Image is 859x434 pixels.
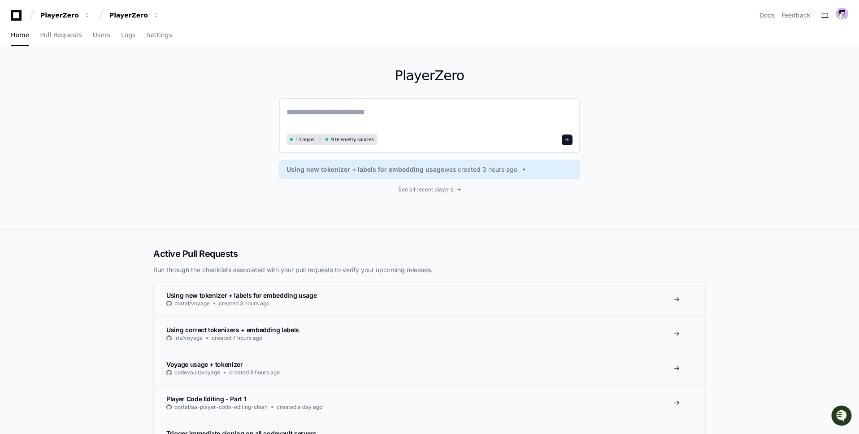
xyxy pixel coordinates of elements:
[109,11,148,20] div: PlayerZero
[63,94,108,101] a: Powered byPylon
[154,385,705,420] a: Player Code Editing - Part 1portal/aa-player-code-editing-cleancreated a day ago
[166,326,299,334] span: Using correct tokenizers + embedding labels
[106,7,163,23] button: PlayerZero
[174,404,268,411] span: portal/aa-player-code-editing-clean
[154,351,705,385] a: Voyage usage + tokenizercodevault/voyagecreated 8 hours ago
[93,25,110,46] a: Users
[9,67,25,83] img: 1756235613930-3d25f9e4-fa56-45dd-b3ad-e072dfbd1548
[286,165,444,174] span: Using new tokenizer + labels for embedding usage
[219,300,269,307] span: created 3 hours ago
[40,32,82,38] span: Pull Requests
[398,186,453,193] span: See all recent players
[279,68,580,84] h1: PlayerZero
[89,94,108,101] span: Pylon
[93,32,110,38] span: Users
[146,32,172,38] span: Settings
[174,300,210,307] span: portal/voyage
[277,404,322,411] span: created a day ago
[166,291,317,299] span: Using new tokenizer + labels for embedding usage
[836,8,848,20] img: avatar
[174,369,220,376] span: codevault/voyage
[286,165,573,174] a: Using new tokenizer + labels for embedding usagewas created 3 hours ago
[40,11,79,20] div: PlayerZero
[830,404,855,429] iframe: Open customer support
[154,316,705,351] a: Using correct tokenizers + embedding labelsiris/voyagecreated 7 hours ago
[166,395,246,403] span: Player Code Editing - Part 1
[30,76,113,83] div: We're available if you need us!
[30,67,147,76] div: Start new chat
[153,247,706,260] h2: Active Pull Requests
[11,25,29,46] a: Home
[229,369,280,376] span: created 8 hours ago
[9,9,27,27] img: PlayerZero
[154,282,705,316] a: Using new tokenizer + labels for embedding usageportal/voyagecreated 3 hours ago
[331,136,373,143] span: 9 telemetry sources
[9,36,163,50] div: Welcome
[174,334,203,342] span: iris/voyage
[212,334,262,342] span: created 7 hours ago
[152,69,163,80] button: Start new chat
[166,360,243,368] span: Voyage usage + tokenizer
[146,25,172,46] a: Settings
[781,11,811,20] button: Feedback
[759,11,774,20] a: Docs
[40,25,82,46] a: Pull Requests
[37,7,94,23] button: PlayerZero
[153,265,706,274] p: Run through the checklists associated with your pull requests to verify your upcoming releases.
[295,136,314,143] span: 13 repos
[444,165,517,174] span: was created 3 hours ago
[11,32,29,38] span: Home
[121,25,135,46] a: Logs
[121,32,135,38] span: Logs
[279,186,580,193] a: See all recent players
